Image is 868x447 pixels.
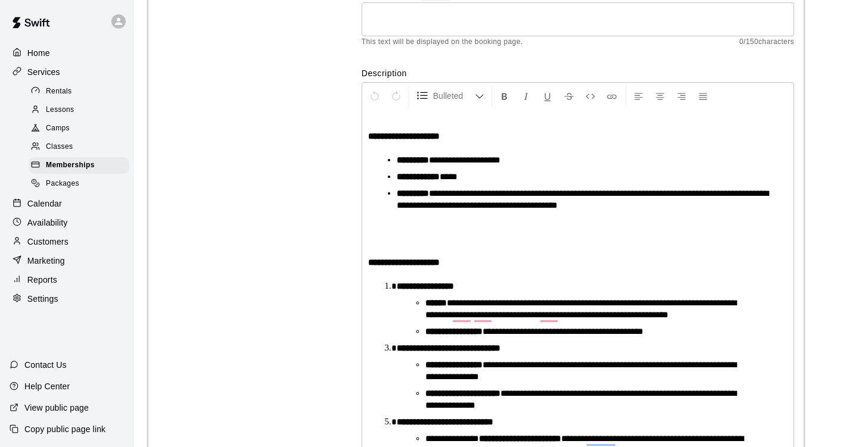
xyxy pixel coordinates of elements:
[10,195,125,212] a: Calendar
[671,85,692,107] button: Right Align
[580,85,601,107] button: Insert Code
[29,83,129,100] div: Rentals
[10,44,125,62] a: Home
[29,157,129,174] div: Memberships
[362,36,523,48] span: This text will be displayed on the booking page.
[27,66,60,78] p: Services
[10,252,125,270] a: Marketing
[27,274,57,286] p: Reports
[29,175,134,193] a: Packages
[29,120,134,138] a: Camps
[46,123,70,135] span: Camps
[24,380,70,392] p: Help Center
[29,138,134,157] a: Classes
[29,139,129,155] div: Classes
[46,178,79,190] span: Packages
[365,85,385,107] button: Undo
[602,85,622,107] button: Insert Link
[29,157,134,175] a: Memberships
[362,67,794,79] label: Description
[29,82,134,101] a: Rentals
[693,85,713,107] button: Justify Align
[10,214,125,232] a: Availability
[24,402,89,414] p: View public page
[46,141,73,153] span: Classes
[46,86,72,98] span: Rentals
[494,85,515,107] button: Format Bold
[29,102,129,118] div: Lessons
[46,160,95,171] span: Memberships
[27,293,58,305] p: Settings
[412,85,489,107] button: Formatting Options
[10,63,125,81] a: Services
[433,90,475,102] span: Bulleted List
[24,423,105,435] p: Copy public page link
[650,85,670,107] button: Center Align
[29,176,129,192] div: Packages
[559,85,579,107] button: Format Strikethrough
[10,233,125,251] a: Customers
[10,290,125,308] a: Settings
[27,236,69,248] p: Customers
[386,85,406,107] button: Redo
[537,85,558,107] button: Format Underline
[27,47,50,59] p: Home
[27,198,62,210] p: Calendar
[24,359,67,371] p: Contact Us
[27,217,68,229] p: Availability
[46,104,74,116] span: Lessons
[29,120,129,137] div: Camps
[29,101,134,119] a: Lessons
[739,36,794,48] span: 0 / 150 characters
[10,271,125,289] a: Reports
[516,85,536,107] button: Format Italics
[629,85,649,107] button: Left Align
[27,255,65,267] p: Marketing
